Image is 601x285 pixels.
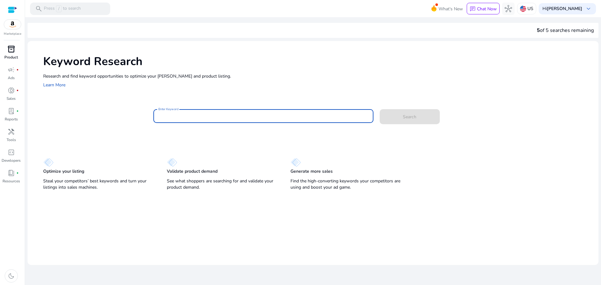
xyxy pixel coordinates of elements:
b: [PERSON_NAME] [547,6,582,12]
span: inventory_2 [8,45,15,53]
mat-label: Enter Keyword [158,107,178,111]
span: chat [470,6,476,12]
p: Generate more sales [290,168,333,175]
p: Developers [2,158,21,163]
p: Product [4,54,18,60]
span: hub [505,5,512,13]
p: Sales [7,96,16,101]
span: book_4 [8,169,15,177]
p: Find the high-converting keywords your competitors are using and boost your ad game. [290,178,402,191]
p: Tools [7,137,16,143]
p: Hi [542,7,582,11]
p: Validate product demand [167,168,218,175]
p: Ads [8,75,15,81]
span: search [35,5,43,13]
span: fiber_manual_record [16,172,19,174]
p: Optimize your listing [43,168,84,175]
span: campaign [8,66,15,74]
span: / [56,5,62,12]
span: 5 [537,27,540,34]
button: hub [502,3,515,15]
p: Reports [5,116,18,122]
p: Resources [3,178,20,184]
p: Chat Now [477,6,497,12]
span: handyman [8,128,15,135]
img: diamond.svg [290,158,301,167]
span: fiber_manual_record [16,89,19,92]
p: Steal your competitors’ best keywords and turn your listings into sales machines. [43,178,154,191]
span: keyboard_arrow_down [585,5,592,13]
img: diamond.svg [167,158,177,167]
span: fiber_manual_record [16,110,19,112]
span: lab_profile [8,107,15,115]
span: dark_mode [8,272,15,280]
p: Marketplace [4,32,21,36]
span: donut_small [8,87,15,94]
p: US [527,3,533,14]
span: fiber_manual_record [16,69,19,71]
a: Learn More [43,82,65,88]
button: chatChat Now [467,3,500,15]
img: diamond.svg [43,158,54,167]
span: What's New [439,3,463,14]
img: amazon.svg [4,20,21,29]
h1: Keyword Research [43,55,592,68]
span: code_blocks [8,149,15,156]
p: Research and find keyword opportunities to optimize your [PERSON_NAME] and product listing. [43,73,592,79]
p: See what shoppers are searching for and validate your product demand. [167,178,278,191]
img: us.svg [520,6,526,12]
p: Press to search [44,5,81,12]
div: of 5 searches remaining [537,27,594,34]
